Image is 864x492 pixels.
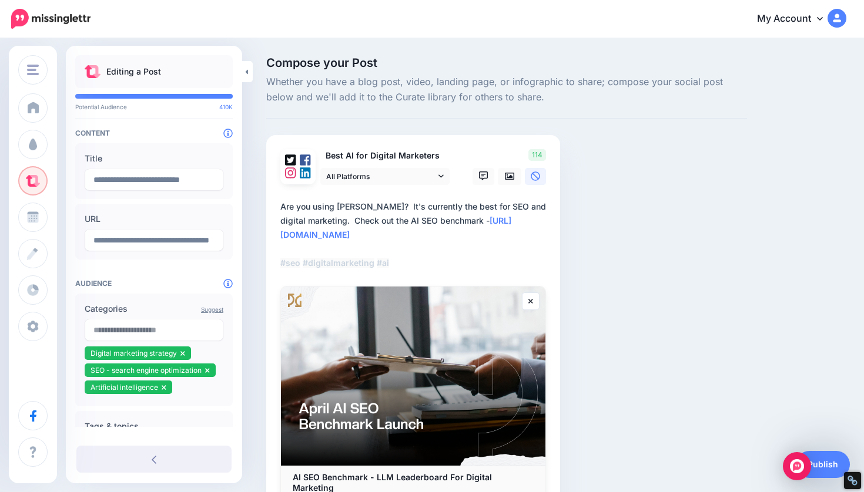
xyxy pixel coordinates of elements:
span: Digital marketing strategy [91,349,177,358]
p: Editing a Post [106,65,161,79]
span: Whether you have a blog post, video, landing page, or infographic to share; compose your social p... [266,75,747,105]
img: Missinglettr [11,9,91,29]
div: Are you using [PERSON_NAME]? It's currently the best for SEO and digital marketing. Check out the... [280,200,551,270]
span: All Platforms [326,170,436,183]
h4: Content [75,129,233,137]
label: URL [85,212,223,226]
div: Open Intercom Messenger [783,452,811,480]
div: Restore Info Box &#10;&#10;NoFollow Info:&#10; META-Robots NoFollow: &#09;true&#10; META-Robots N... [847,475,858,486]
img: curate.png [85,65,101,78]
p: Best AI for Digital Marketers [320,149,451,163]
p: Potential Audience [75,103,233,110]
span: Compose your Post [266,57,747,69]
a: Publish [796,451,850,478]
span: 410K [219,103,233,110]
h4: Audience [75,279,233,288]
a: My Account [745,5,846,33]
label: Tags & topics [85,419,223,433]
a: All Platforms [320,168,450,185]
span: 114 [528,149,546,161]
span: Artificial intelligence [91,383,158,392]
label: Title [85,151,223,166]
span: SEO - search engine optimization [91,366,202,375]
a: Suggest [201,306,223,313]
img: menu.png [27,65,39,75]
label: Categories [85,302,223,316]
img: AI SEO Benchmark - LLM Leaderboard For Digital Marketing [281,287,545,465]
